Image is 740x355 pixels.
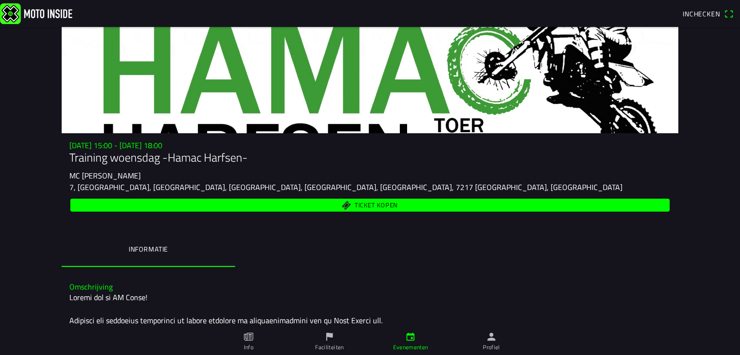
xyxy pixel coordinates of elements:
[324,331,335,342] ion-icon: flag
[355,203,398,209] span: Ticket kopen
[405,331,416,342] ion-icon: calendar
[69,151,671,165] h1: Training woensdag -Hamac Harfsen-
[678,5,738,22] a: Incheckenqr scanner
[244,343,253,352] ion-label: Info
[69,282,671,292] h3: Omschrijving
[69,141,671,150] h3: [DATE] 15:00 - [DATE] 18:00
[486,331,497,342] ion-icon: person
[483,343,500,352] ion-label: Profiel
[69,181,622,193] ion-text: 7, [GEOGRAPHIC_DATA], [GEOGRAPHIC_DATA], [GEOGRAPHIC_DATA], [GEOGRAPHIC_DATA], [GEOGRAPHIC_DATA],...
[129,244,168,254] ion-label: Informatie
[315,343,344,352] ion-label: Faciliteiten
[393,343,428,352] ion-label: Evenementen
[683,9,720,19] span: Inchecken
[243,331,254,342] ion-icon: paper
[69,170,141,181] ion-text: MC [PERSON_NAME]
